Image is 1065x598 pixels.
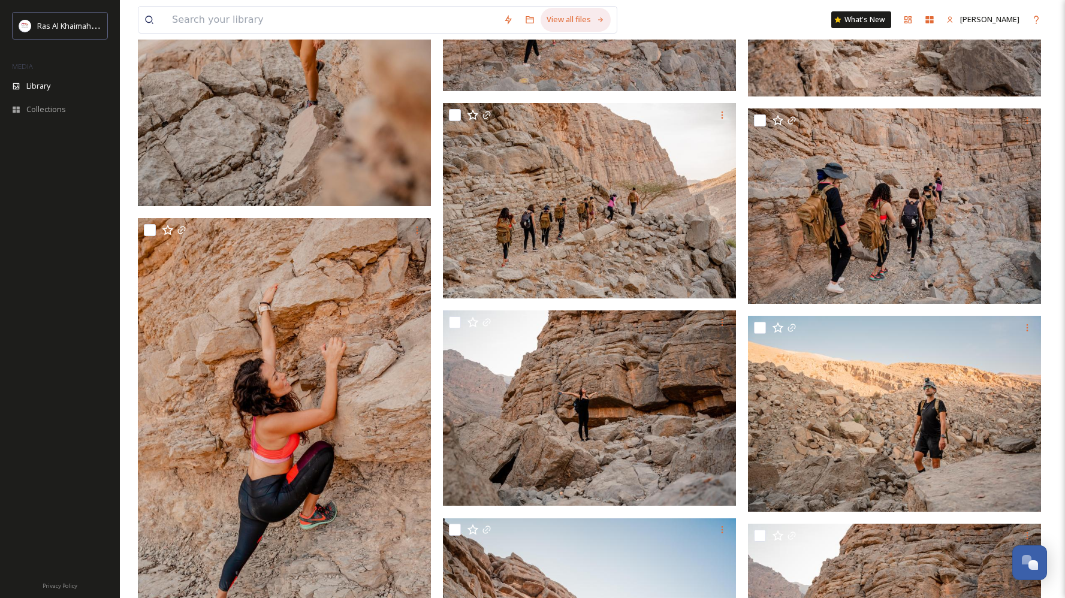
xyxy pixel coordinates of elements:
img: Logo_RAKTDA_RGB-01.png [19,20,31,32]
img: Bear gryll - Hiking.JPG [443,103,736,298]
span: [PERSON_NAME] [960,14,1019,25]
span: Library [26,80,50,92]
span: Ras Al Khaimah Tourism Development Authority [37,20,207,31]
span: Collections [26,104,66,115]
a: [PERSON_NAME] [940,8,1025,31]
input: Search your library [166,7,497,33]
img: Bear gryll - Hiking.JPG [748,108,1041,304]
a: View all files [541,8,611,31]
button: Open Chat [1012,545,1047,580]
img: Bear gryll - Hiking.JPG [748,316,1041,511]
span: Privacy Policy [43,582,77,590]
img: Bear gryll - Hiking.JPG [443,310,736,506]
a: Privacy Policy [43,578,77,592]
a: What's New [831,11,891,28]
span: MEDIA [12,62,33,71]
